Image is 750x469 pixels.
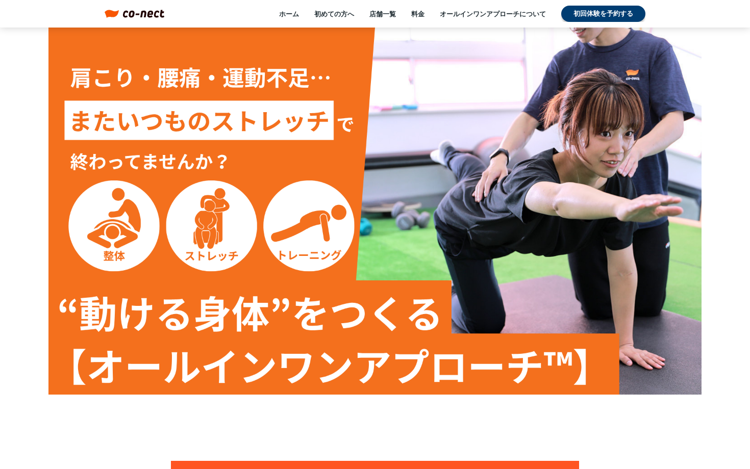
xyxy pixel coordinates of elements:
[314,9,354,18] a: 初めての方へ
[561,6,645,22] a: 初回体験を予約する
[411,9,424,18] a: 料金
[279,9,299,18] a: ホーム
[440,9,546,18] a: オールインワンアプローチについて
[369,9,396,18] a: 店舗一覧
